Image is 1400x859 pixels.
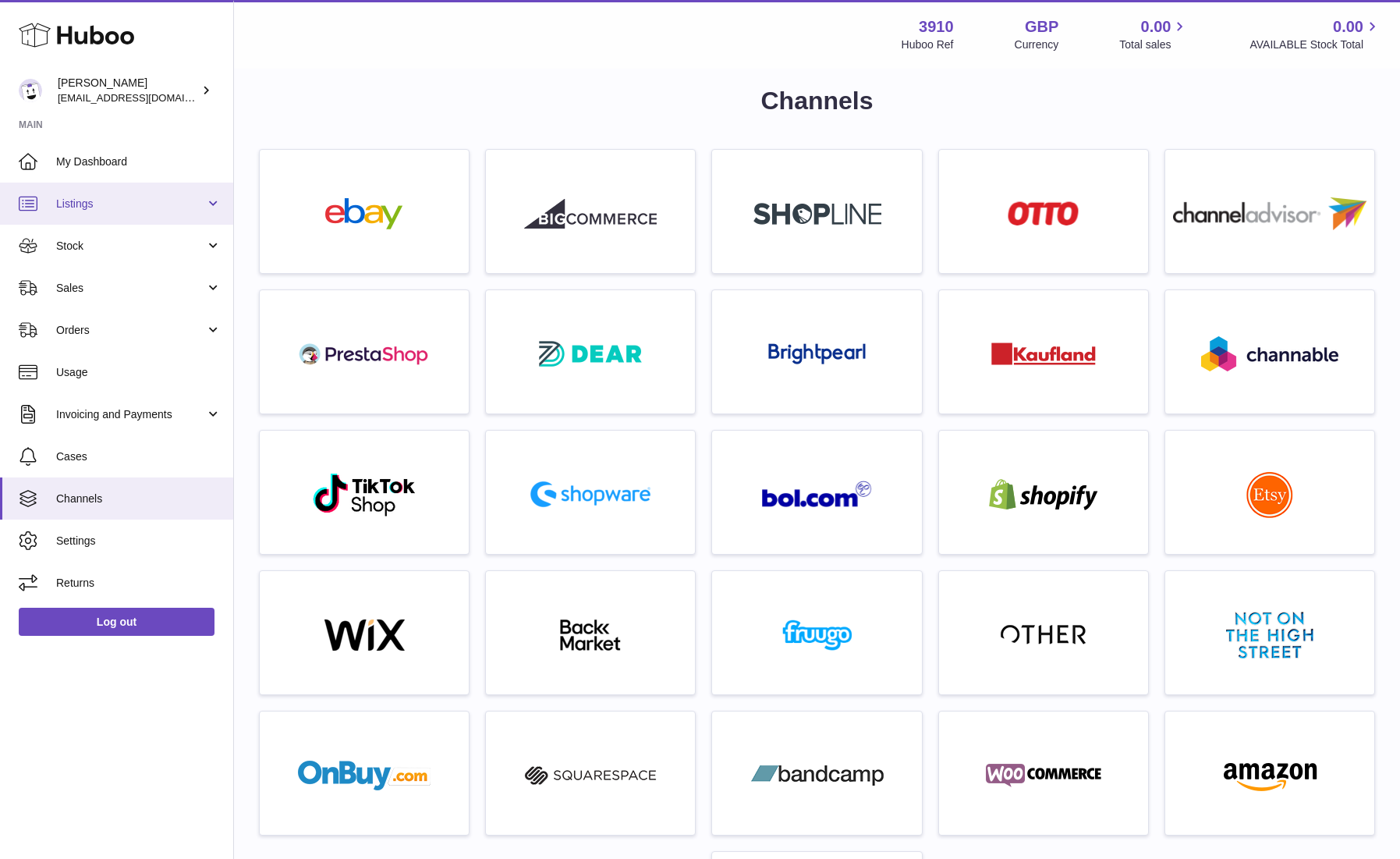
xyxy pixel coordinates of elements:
[977,479,1110,510] img: shopify
[1119,37,1189,52] span: Total sales
[298,198,431,229] img: ebay
[268,298,461,406] a: roseta-prestashop
[1249,16,1381,52] a: 0.00 AVAILABLE Stock Total
[268,158,461,265] a: ebay
[1246,471,1293,518] img: roseta-etsy
[1015,37,1059,52] div: Currency
[1008,201,1079,225] img: roseta-otto
[56,576,222,591] span: Returns
[56,449,222,464] span: Cases
[524,475,657,513] img: roseta-shopware
[56,281,205,296] span: Sales
[753,203,881,225] img: roseta-shopline
[1119,16,1189,52] a: 0.00 Total sales
[56,492,222,506] span: Channels
[259,84,1375,118] h1: Channels
[1203,760,1336,791] img: amazon
[56,323,205,338] span: Orders
[720,298,913,406] a: roseta-brightpearl
[1025,16,1058,37] strong: GBP
[720,438,913,546] a: roseta-bol
[56,197,205,211] span: Listings
[1173,298,1366,406] a: roseta-channable
[298,760,431,791] img: onbuy
[19,79,42,102] img: max@shopogolic.net
[1001,623,1086,647] img: other
[1173,158,1366,265] a: roseta-channel-advisor
[56,365,222,380] span: Usage
[947,579,1140,687] a: other
[1201,336,1338,371] img: roseta-channable
[494,719,687,827] a: squarespace
[524,760,657,791] img: squarespace
[751,760,884,791] img: bandcamp
[1226,612,1313,658] img: notonthehighstreet
[902,37,954,52] div: Huboo Ref
[1249,37,1381,52] span: AVAILABLE Stock Total
[494,579,687,687] a: backmarket
[524,619,657,651] img: backmarket
[268,579,461,687] a: wix
[1173,579,1366,687] a: notonthehighstreet
[751,619,884,651] img: fruugo
[494,298,687,406] a: roseta-dear
[991,343,1096,365] img: roseta-kaufland
[56,407,205,422] span: Invoicing and Payments
[1173,438,1366,546] a: roseta-etsy
[268,719,461,827] a: onbuy
[768,343,866,365] img: roseta-brightpearl
[1333,16,1363,37] span: 0.00
[947,158,1140,265] a: roseta-otto
[1173,719,1366,827] a: amazon
[494,438,687,546] a: roseta-shopware
[720,719,913,827] a: bandcamp
[762,481,873,508] img: roseta-bol
[524,198,657,229] img: roseta-bigcommerce
[947,719,1140,827] a: woocommerce
[947,298,1140,406] a: roseta-kaufland
[56,154,222,169] span: My Dashboard
[494,158,687,265] a: roseta-bigcommerce
[56,534,222,548] span: Settings
[720,579,913,687] a: fruugo
[534,336,647,371] img: roseta-dear
[977,760,1110,791] img: woocommerce
[947,438,1140,546] a: shopify
[919,16,954,37] strong: 3910
[298,619,431,651] img: wix
[298,339,431,370] img: roseta-prestashop
[58,76,198,105] div: [PERSON_NAME]
[268,438,461,546] a: roseta-tiktokshop
[312,472,417,517] img: roseta-tiktokshop
[58,91,229,104] span: [EMAIL_ADDRESS][DOMAIN_NAME]
[19,608,214,636] a: Log out
[56,239,205,254] span: Stock
[1173,197,1366,230] img: roseta-channel-advisor
[1141,16,1171,37] span: 0.00
[720,158,913,265] a: roseta-shopline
